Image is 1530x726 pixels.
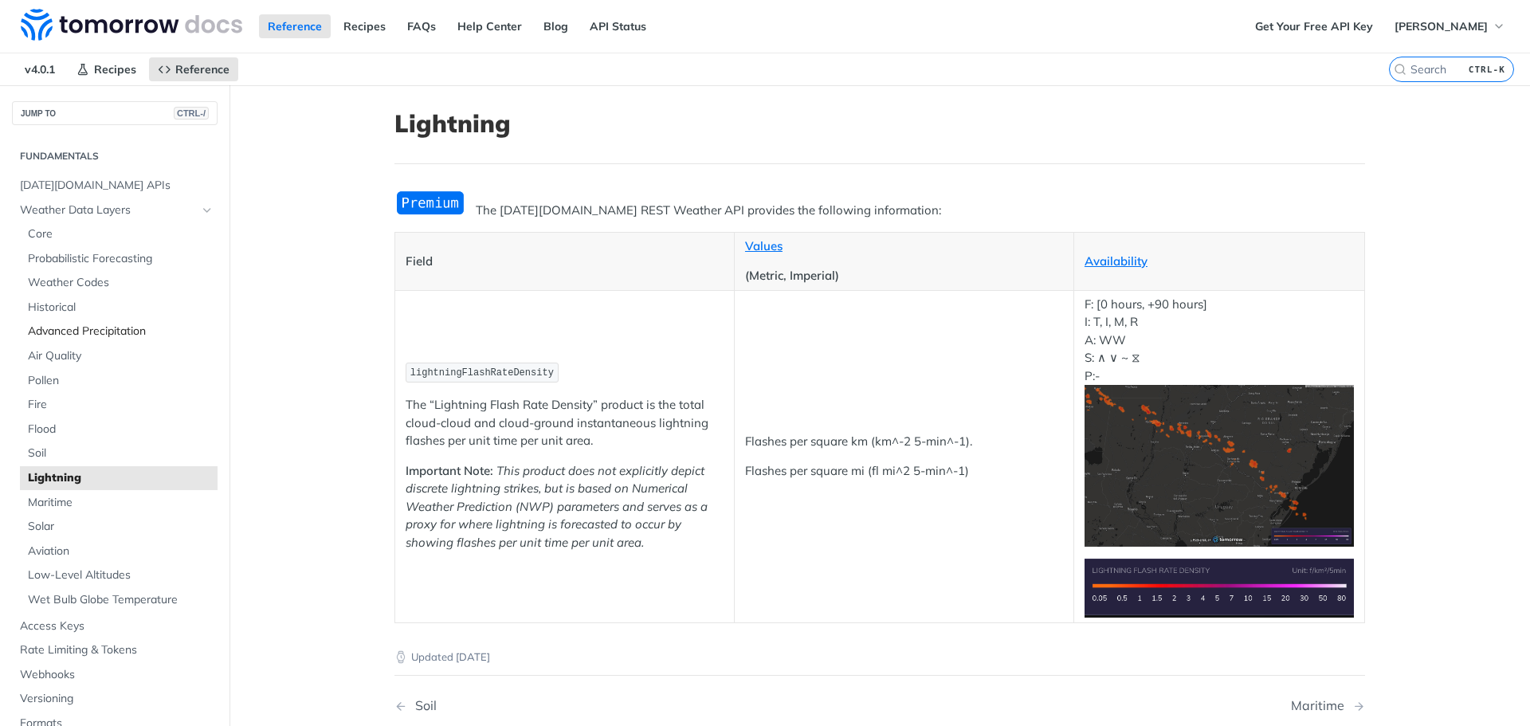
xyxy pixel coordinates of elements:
[1246,14,1382,38] a: Get Your Free API Key
[12,638,218,662] a: Rate Limiting & Tokens
[1085,253,1147,269] a: Availability
[1085,296,1354,547] p: F: [0 hours, +90 hours] I: T, I, M, R A: WW S: ∧ ∨ ~ ⧖ P:-
[406,396,724,450] p: The “Lightning Flash Rate Density” product is the total cloud-cloud and cloud-ground instantaneou...
[745,433,1063,451] p: Flashes per square km (km^-2 5-min^-1).
[28,592,214,608] span: Wet Bulb Globe Temperature
[1394,63,1406,76] svg: Search
[201,204,214,217] button: Hide subpages for Weather Data Layers
[20,271,218,295] a: Weather Codes
[12,174,218,198] a: [DATE][DOMAIN_NAME] APIs
[28,519,214,535] span: Solar
[28,445,214,461] span: Soil
[174,107,209,120] span: CTRL-/
[12,101,218,125] button: JUMP TOCTRL-/
[28,348,214,364] span: Air Quality
[1085,579,1354,595] span: Expand image
[1465,61,1509,77] kbd: CTRL-K
[20,202,197,218] span: Weather Data Layers
[20,667,214,683] span: Webhooks
[20,247,218,271] a: Probabilistic Forecasting
[535,14,577,38] a: Blog
[407,698,437,713] div: Soil
[20,618,214,634] span: Access Keys
[1291,698,1352,713] div: Maritime
[28,422,214,438] span: Flood
[449,14,531,38] a: Help Center
[20,418,218,441] a: Flood
[1085,457,1354,473] span: Expand image
[28,226,214,242] span: Core
[12,198,218,222] a: Weather Data LayersHide subpages for Weather Data Layers
[12,687,218,711] a: Versioning
[20,540,218,563] a: Aviation
[28,251,214,267] span: Probabilistic Forecasting
[1386,14,1514,38] button: [PERSON_NAME]
[20,441,218,465] a: Soil
[406,463,493,478] strong: Important Note:
[20,563,218,587] a: Low-Level Altitudes
[394,202,1365,220] p: The [DATE][DOMAIN_NAME] REST Weather API provides the following information:
[94,62,136,77] span: Recipes
[28,324,214,339] span: Advanced Precipitation
[28,275,214,291] span: Weather Codes
[20,691,214,707] span: Versioning
[581,14,655,38] a: API Status
[394,649,1365,665] p: Updated [DATE]
[12,663,218,687] a: Webhooks
[20,296,218,320] a: Historical
[259,14,331,38] a: Reference
[20,344,218,368] a: Air Quality
[394,109,1365,138] h1: Lightning
[1395,19,1488,33] span: [PERSON_NAME]
[20,222,218,246] a: Core
[1291,698,1365,713] a: Next Page: Maritime
[20,466,218,490] a: Lightning
[12,614,218,638] a: Access Keys
[28,567,214,583] span: Low-Level Altitudes
[1085,559,1354,617] img: Lightning Flash Rate Density Legend
[745,238,783,253] a: Values
[410,367,554,379] span: lightningFlashRateDensity
[21,9,242,41] img: Tomorrow.io Weather API Docs
[20,642,214,658] span: Rate Limiting & Tokens
[20,369,218,393] a: Pollen
[20,393,218,417] a: Fire
[28,373,214,389] span: Pollen
[1085,385,1354,547] img: Lightning Flash Rate Density Heatmap
[12,149,218,163] h2: Fundamentals
[394,698,810,713] a: Previous Page: Soil
[745,267,1063,285] p: (Metric, Imperial)
[28,544,214,559] span: Aviation
[406,253,724,271] p: Field
[68,57,145,81] a: Recipes
[398,14,445,38] a: FAQs
[175,62,229,77] span: Reference
[20,320,218,343] a: Advanced Precipitation
[20,178,214,194] span: [DATE][DOMAIN_NAME] APIs
[28,397,214,413] span: Fire
[745,462,1063,481] p: Flashes per square mi (fl mi^2 5-min^-1)
[406,463,708,550] em: This product does not explicitly depict discrete lightning strikes, but is based on Numerical Wea...
[28,300,214,316] span: Historical
[28,470,214,486] span: Lightning
[20,491,218,515] a: Maritime
[149,57,238,81] a: Reference
[335,14,394,38] a: Recipes
[16,57,64,81] span: v4.0.1
[28,495,214,511] span: Maritime
[20,588,218,612] a: Wet Bulb Globe Temperature
[20,515,218,539] a: Solar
